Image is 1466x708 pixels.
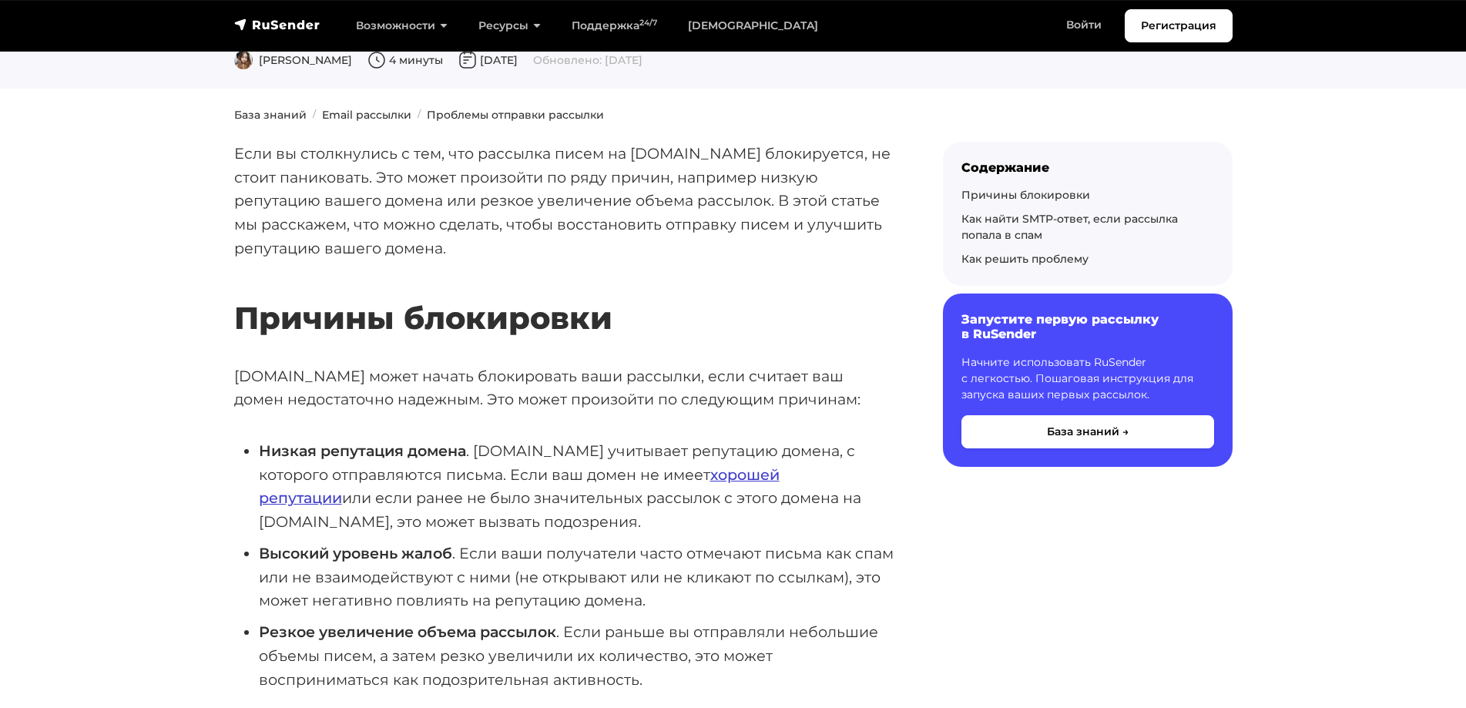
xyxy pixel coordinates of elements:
[427,108,604,122] a: Проблемы отправки рассылки
[259,542,894,612] li: . Если ваши получатели часто отмечают письма как спам или не взаимодействуют с ними (не открывают...
[1125,9,1233,42] a: Регистрация
[367,53,443,67] span: 4 минуты
[533,53,642,67] span: Обновлено: [DATE]
[367,51,386,69] img: Время чтения
[961,212,1178,242] a: Как найти SMTP-ответ, если рассылка попала в спам
[234,17,320,32] img: RuSender
[1051,9,1117,41] a: Войти
[225,107,1242,123] nav: breadcrumb
[673,10,834,42] a: [DEMOGRAPHIC_DATA]
[961,160,1214,175] div: Содержание
[259,439,894,534] li: . [DOMAIN_NAME] учитывает репутацию домена, с которого отправляются письма. Если ваш домен не име...
[943,294,1233,466] a: Запустите первую рассылку в RuSender Начните использовать RuSender с легкостью. Пошаговая инструк...
[234,364,894,411] p: [DOMAIN_NAME] может начать блокировать ваши рассылки, если считает ваш домен недостаточно надежны...
[234,108,307,122] a: База знаний
[259,620,894,691] li: . Если раньше вы отправляли небольшие объемы писем, а затем резко увеличили их количество, это мо...
[259,544,452,562] strong: Высокий уровень жалоб
[639,18,657,28] sup: 24/7
[961,188,1090,202] a: Причины блокировки
[556,10,673,42] a: Поддержка24/7
[234,254,894,337] h2: Причины блокировки
[458,51,477,69] img: Дата публикации
[458,53,518,67] span: [DATE]
[234,142,894,260] p: Если вы столкнулись с тем, что рассылка писем на [DOMAIN_NAME] блокируется, не стоит паниковать. ...
[234,53,352,67] span: [PERSON_NAME]
[463,10,556,42] a: Ресурсы
[961,252,1089,266] a: Как решить проблему
[322,108,411,122] a: Email рассылки
[961,354,1214,403] p: Начните использовать RuSender с легкостью. Пошаговая инструкция для запуска ваших первых рассылок.
[259,441,466,460] strong: Низкая репутация домена
[961,312,1214,341] h6: Запустите первую рассылку в RuSender
[341,10,463,42] a: Возможности
[961,415,1214,448] button: База знаний →
[259,622,556,641] strong: Резкое увеличение объема рассылок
